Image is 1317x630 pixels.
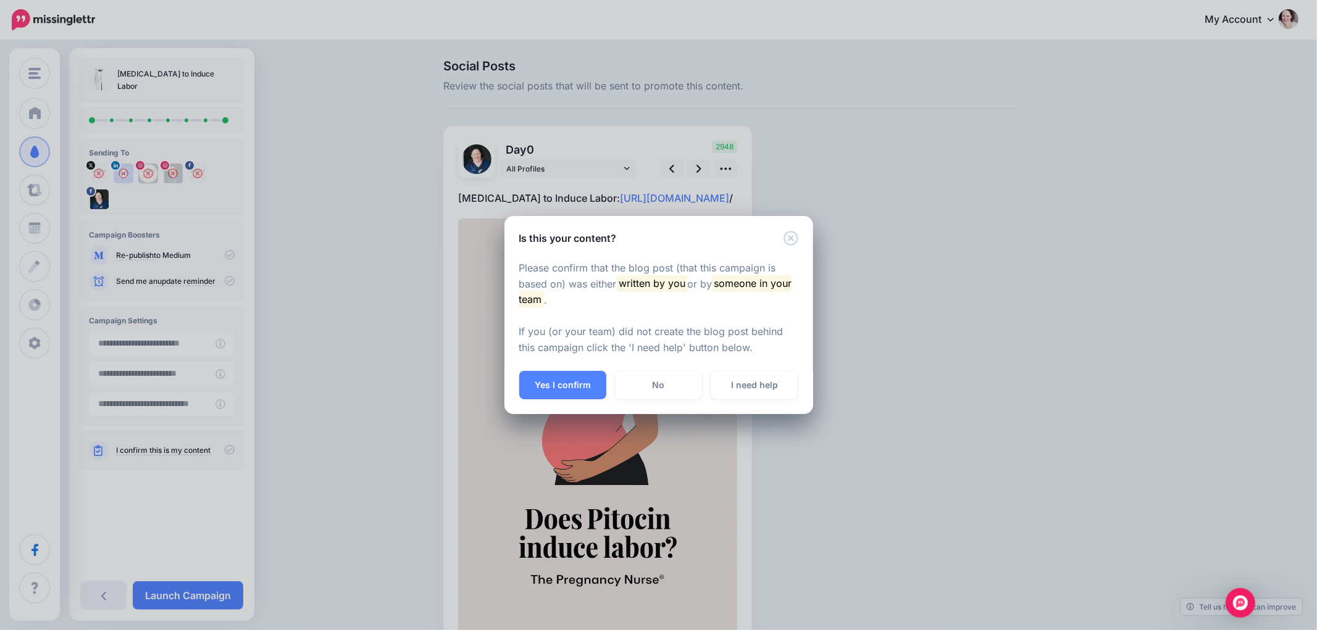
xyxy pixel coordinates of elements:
[519,371,606,399] button: Yes I confirm
[519,275,792,307] mark: someone in your team
[615,371,702,399] a: No
[617,275,687,291] mark: written by you
[711,371,798,399] a: I need help
[1226,588,1255,618] div: Open Intercom Messenger
[784,231,798,246] button: Close
[519,260,798,357] p: Please confirm that the blog post (that this campaign is based on) was either or by . If you (or ...
[519,231,617,246] h5: Is this your content?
